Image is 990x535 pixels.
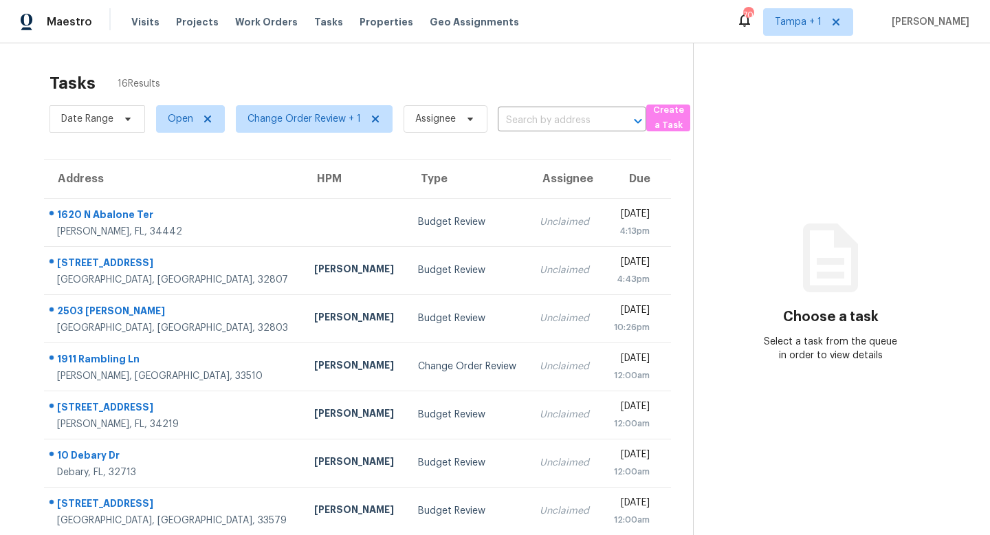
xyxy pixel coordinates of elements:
button: Open [628,111,648,131]
th: Address [44,160,303,198]
th: Due [602,160,671,198]
div: Unclaimed [540,215,591,229]
div: [PERSON_NAME], [GEOGRAPHIC_DATA], 33510 [57,369,292,383]
span: [PERSON_NAME] [886,15,969,29]
div: Budget Review [418,456,518,470]
div: [DATE] [613,496,650,513]
div: [GEOGRAPHIC_DATA], [GEOGRAPHIC_DATA], 32803 [57,321,292,335]
div: Budget Review [418,312,518,325]
div: 4:13pm [613,224,650,238]
div: [DATE] [613,207,650,224]
div: 12:00am [613,417,650,430]
div: Change Order Review [418,360,518,373]
span: Change Order Review + 1 [247,112,361,126]
div: [DATE] [613,400,650,417]
span: Open [168,112,193,126]
span: Create a Task [653,102,683,134]
div: [DATE] [613,448,650,465]
div: Budget Review [418,263,518,277]
div: Unclaimed [540,312,591,325]
div: [PERSON_NAME], FL, 34442 [57,225,292,239]
span: Projects [176,15,219,29]
div: Budget Review [418,215,518,229]
div: [DATE] [613,303,650,320]
div: Unclaimed [540,504,591,518]
span: 16 Results [118,77,160,91]
div: Debary, FL, 32713 [57,466,292,479]
span: Properties [360,15,413,29]
div: Budget Review [418,504,518,518]
span: Work Orders [235,15,298,29]
div: [PERSON_NAME] [314,358,395,375]
div: 12:00am [613,513,650,527]
h2: Tasks [49,76,96,90]
div: 4:43pm [613,272,650,286]
div: [STREET_ADDRESS] [57,256,292,273]
div: 12:00am [613,465,650,479]
h3: Choose a task [783,310,879,324]
div: 70 [743,8,753,22]
button: Create a Task [646,105,690,131]
div: [GEOGRAPHIC_DATA], [GEOGRAPHIC_DATA], 32807 [57,273,292,287]
div: Unclaimed [540,360,591,373]
div: Budget Review [418,408,518,422]
div: [PERSON_NAME], FL, 34219 [57,417,292,431]
span: Geo Assignments [430,15,519,29]
div: [STREET_ADDRESS] [57,400,292,417]
th: HPM [303,160,406,198]
div: Unclaimed [540,263,591,277]
div: 10:26pm [613,320,650,334]
div: Select a task from the queue in order to view details [762,335,900,362]
input: Search by address [498,110,608,131]
div: [PERSON_NAME] [314,455,395,472]
div: [PERSON_NAME] [314,310,395,327]
div: 1911 Rambling Ln [57,352,292,369]
th: Type [407,160,529,198]
div: 2503 [PERSON_NAME] [57,304,292,321]
span: Tampa + 1 [775,15,822,29]
span: Visits [131,15,159,29]
div: 10 Debary Dr [57,448,292,466]
span: Date Range [61,112,113,126]
div: [PERSON_NAME] [314,406,395,424]
div: Unclaimed [540,456,591,470]
div: [PERSON_NAME] [314,503,395,520]
span: Tasks [314,17,343,27]
span: Maestro [47,15,92,29]
div: Unclaimed [540,408,591,422]
div: [DATE] [613,255,650,272]
div: [DATE] [613,351,650,369]
div: 1620 N Abalone Ter [57,208,292,225]
div: [STREET_ADDRESS] [57,496,292,514]
th: Assignee [529,160,602,198]
div: [GEOGRAPHIC_DATA], [GEOGRAPHIC_DATA], 33579 [57,514,292,527]
span: Assignee [415,112,456,126]
div: 12:00am [613,369,650,382]
div: [PERSON_NAME] [314,262,395,279]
